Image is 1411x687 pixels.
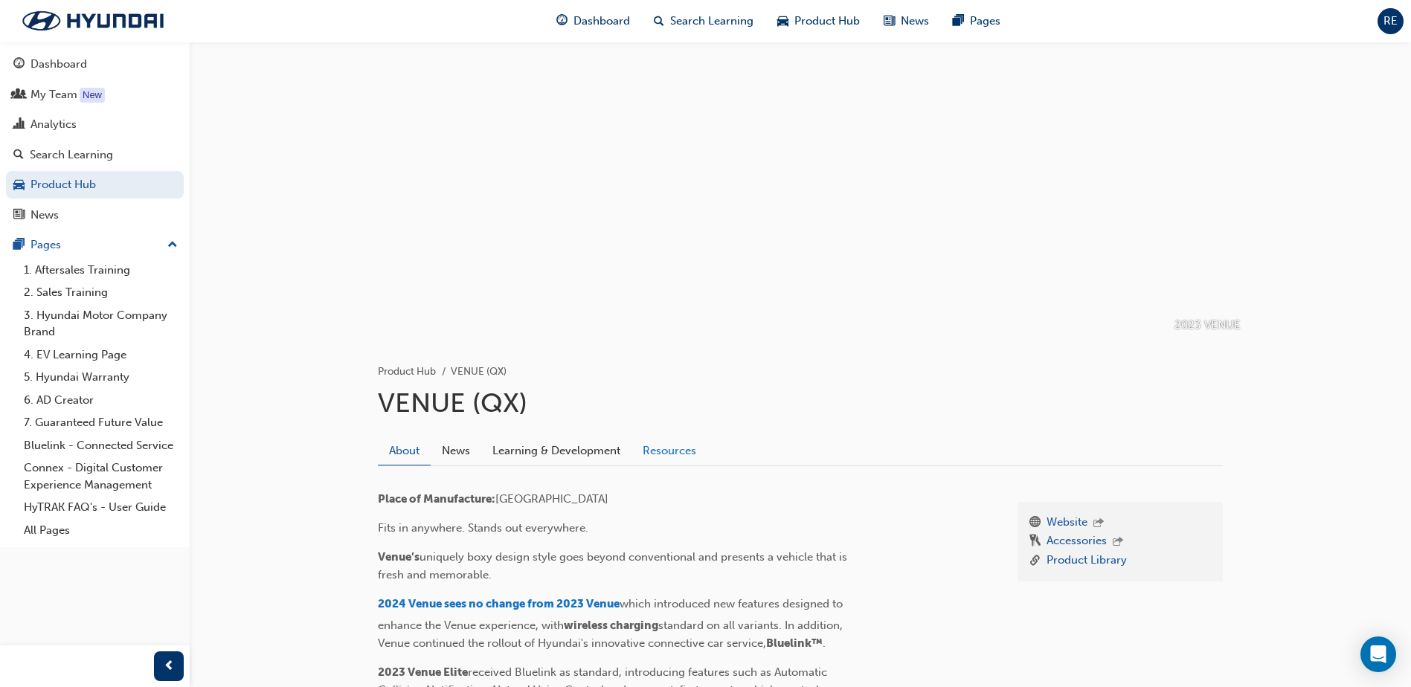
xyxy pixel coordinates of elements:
[670,13,753,30] span: Search Learning
[378,365,436,378] a: Product Hub
[564,619,658,632] span: wireless charging
[901,13,929,30] span: News
[18,281,184,304] a: 2. Sales Training
[13,118,25,132] span: chart-icon
[18,434,184,457] a: Bluelink - Connected Service
[953,12,964,30] span: pages-icon
[6,231,184,259] button: Pages
[495,492,608,506] span: [GEOGRAPHIC_DATA]
[1029,532,1041,552] span: keys-icon
[777,12,788,30] span: car-icon
[378,387,1223,419] h1: VENUE (QX)
[941,6,1012,36] a: pages-iconPages
[13,58,25,71] span: guage-icon
[378,550,420,564] span: Venue’s
[481,436,631,465] a: Learning & Development
[378,619,846,650] span: standard on all variants. In addition, Venue continued the rollout of Hyundai's innovative connec...
[167,236,178,255] span: up-icon
[1029,552,1041,570] span: link-icon
[631,436,707,465] a: Resources
[378,597,846,632] span: which introduced new features designed to enhance the Venue experience, with
[6,81,184,109] a: My Team
[7,5,179,36] img: Trak
[378,665,468,679] span: 2023 Venue Elite
[378,597,620,610] a: 2024 Venue sees no change from 2023 Venue
[6,141,184,169] a: Search Learning
[1047,532,1107,552] a: Accessories
[378,550,850,581] span: uniquely boxy design style goes beyond conventional and presents a vehicle that is fresh and memo...
[1360,636,1396,672] div: Open Intercom Messenger
[884,12,895,30] span: news-icon
[18,366,184,389] a: 5. Hyundai Warranty
[1174,317,1241,334] p: 2023 VENUE
[573,13,630,30] span: Dashboard
[431,436,481,465] a: News
[6,201,184,229] a: News
[18,496,184,519] a: HyTRAK FAQ's - User Guide
[1383,13,1398,30] span: RE
[378,492,495,506] span: Place of Manufacture:
[970,13,1000,30] span: Pages
[30,86,77,103] div: My Team
[6,51,184,78] a: Dashboard
[1093,517,1104,530] span: outbound-icon
[80,88,105,103] div: Tooltip anchor
[13,149,24,162] span: search-icon
[378,436,431,465] a: About
[18,343,184,367] a: 4. EV Learning Page
[766,636,823,650] span: Bluelink™
[18,411,184,434] a: 7. Guaranteed Future Value
[1029,514,1041,533] span: www-icon
[6,48,184,231] button: DashboardMy TeamAnalyticsSearch LearningProduct HubNews
[13,239,25,252] span: pages-icon
[1047,552,1127,570] a: Product Library
[451,364,507,381] li: VENUE (QX)
[872,6,941,36] a: news-iconNews
[794,13,860,30] span: Product Hub
[18,259,184,282] a: 1. Aftersales Training
[378,521,588,535] span: Fits in anywhere. Stands out everywhere.
[6,111,184,138] a: Analytics
[823,636,826,650] span: .
[13,88,25,102] span: people-icon
[765,6,872,36] a: car-iconProduct Hub
[544,6,642,36] a: guage-iconDashboard
[164,657,175,676] span: prev-icon
[18,519,184,542] a: All Pages
[30,146,113,164] div: Search Learning
[30,56,87,73] div: Dashboard
[18,389,184,412] a: 6. AD Creator
[556,12,568,30] span: guage-icon
[1378,8,1404,34] button: RE
[654,12,664,30] span: search-icon
[13,209,25,222] span: news-icon
[18,304,184,343] a: 3. Hyundai Motor Company Brand
[13,178,25,192] span: car-icon
[1113,536,1123,549] span: outbound-icon
[6,171,184,199] a: Product Hub
[18,457,184,496] a: Connex - Digital Customer Experience Management
[30,116,77,133] div: Analytics
[642,6,765,36] a: search-iconSearch Learning
[30,236,61,254] div: Pages
[1047,514,1087,533] a: Website
[30,207,59,224] div: News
